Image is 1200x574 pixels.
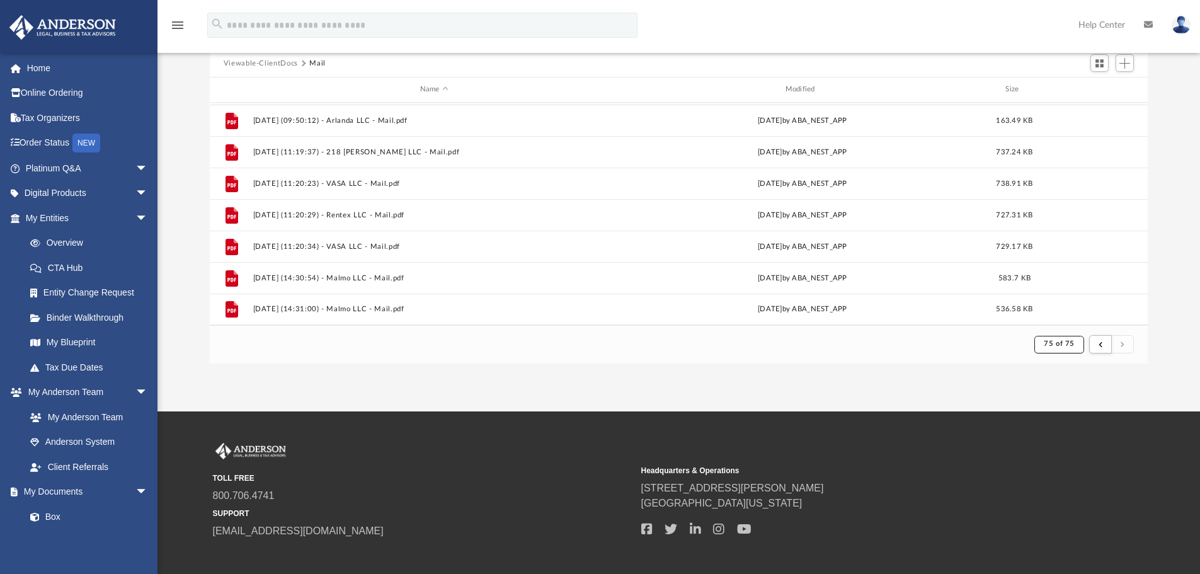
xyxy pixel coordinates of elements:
[135,181,161,207] span: arrow_drop_down
[170,24,185,33] a: menu
[252,84,615,95] div: Name
[621,241,984,252] div: [DATE] by ABA_NEST_APP
[253,243,615,251] button: [DATE] (11:20:34) - VASA LLC - Mail.pdf
[9,130,167,156] a: Order StatusNEW
[135,156,161,181] span: arrow_drop_down
[18,504,154,529] a: Box
[9,380,161,405] a: My Anderson Teamarrow_drop_down
[641,465,1061,476] small: Headquarters & Operations
[213,525,384,536] a: [EMAIL_ADDRESS][DOMAIN_NAME]
[224,58,298,69] button: Viewable-ClientDocs
[996,306,1032,313] span: 536.58 KB
[996,243,1032,250] span: 729.17 KB
[621,304,984,315] div: [DATE] by ABA_NEST_APP
[253,305,615,313] button: [DATE] (14:31:00) - Malmo LLC - Mail.pdf
[9,156,167,181] a: Platinum Q&Aarrow_drop_down
[998,274,1031,281] span: 583.7 KB
[135,479,161,505] span: arrow_drop_down
[1090,54,1109,72] button: Switch to Grid View
[213,490,275,501] a: 800.706.4741
[18,405,154,430] a: My Anderson Team
[641,483,824,493] a: [STREET_ADDRESS][PERSON_NAME]
[621,272,984,284] div: [DATE] by ABA_NEST_APP
[621,115,984,126] div: [DATE] by ABA_NEST_APP
[6,15,120,40] img: Anderson Advisors Platinum Portal
[621,146,984,158] div: [DATE] by ABA_NEST_APP
[1034,336,1083,353] button: 75 of 75
[253,274,615,282] button: [DATE] (14:30:54) - Malmo LLC - Mail.pdf
[996,180,1032,187] span: 738.91 KB
[18,529,161,554] a: Meeting Minutes
[621,209,984,221] div: [DATE] by ABA_NEST_APP
[18,454,161,479] a: Client Referrals
[135,380,161,406] span: arrow_drop_down
[989,84,1039,95] div: Size
[253,180,615,188] button: [DATE] (11:20:23) - VASA LLC - Mail.pdf
[213,473,632,484] small: TOLL FREE
[1044,340,1074,347] span: 75 of 75
[620,84,983,95] div: Modified
[9,55,167,81] a: Home
[996,148,1032,155] span: 737.24 KB
[1172,16,1191,34] img: User Pic
[9,205,167,231] a: My Entitiesarrow_drop_down
[253,117,615,125] button: [DATE] (09:50:12) - Arlanda LLC - Mail.pdf
[641,498,803,508] a: [GEOGRAPHIC_DATA][US_STATE]
[996,117,1032,123] span: 163.49 KB
[9,81,167,106] a: Online Ordering
[621,178,984,189] div: [DATE] by ABA_NEST_APP
[18,280,167,306] a: Entity Change Request
[9,105,167,130] a: Tax Organizers
[18,430,161,455] a: Anderson System
[253,211,615,219] button: [DATE] (11:20:29) - Rentex LLC - Mail.pdf
[72,134,100,152] div: NEW
[1116,54,1134,72] button: Add
[253,148,615,156] button: [DATE] (11:19:37) - 218 [PERSON_NAME] LLC - Mail.pdf
[309,58,326,69] button: Mail
[213,443,289,459] img: Anderson Advisors Platinum Portal
[170,18,185,33] i: menu
[1045,84,1133,95] div: id
[18,355,167,380] a: Tax Due Dates
[996,211,1032,218] span: 727.31 KB
[135,205,161,231] span: arrow_drop_down
[9,479,161,505] a: My Documentsarrow_drop_down
[210,17,224,31] i: search
[215,84,247,95] div: id
[210,103,1148,325] div: grid
[18,231,167,256] a: Overview
[213,508,632,519] small: SUPPORT
[18,305,167,330] a: Binder Walkthrough
[18,330,161,355] a: My Blueprint
[9,181,167,206] a: Digital Productsarrow_drop_down
[18,255,167,280] a: CTA Hub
